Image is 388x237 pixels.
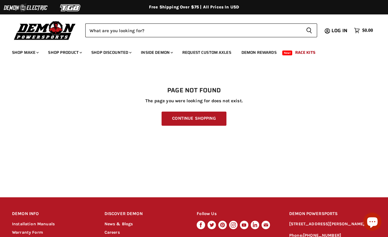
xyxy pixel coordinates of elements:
[105,230,120,235] a: Careers
[48,2,93,14] img: TGB Logo 2
[362,28,373,33] span: $0.00
[87,46,135,59] a: Shop Discounted
[351,26,376,35] a: $0.00
[332,27,347,34] span: Log in
[85,23,301,37] input: Search
[12,98,376,103] p: The page you were looking for does not exist.
[301,23,317,37] button: Search
[237,46,281,59] a: Demon Rewards
[12,87,376,94] h1: Page not found
[362,213,383,232] inbox-online-store-chat: Shopify online store chat
[178,46,236,59] a: Request Custom Axles
[289,221,376,228] p: [STREET_ADDRESS][PERSON_NAME]
[12,207,93,221] h2: DEMON INFO
[12,20,78,41] img: Demon Powersports
[197,207,278,221] h2: Follow Us
[282,51,293,55] span: New!
[162,112,226,126] a: Continue Shopping
[289,207,376,221] h2: DEMON POWERSPORTS
[136,46,177,59] a: Inside Demon
[105,207,186,221] h2: DISCOVER DEMON
[3,2,48,14] img: Demon Electric Logo 2
[105,221,133,226] a: News & Blogs
[85,23,317,37] form: Product
[8,46,42,59] a: Shop Make
[12,221,55,226] a: Installation Manuals
[329,28,351,33] a: Log in
[8,44,371,59] ul: Main menu
[12,230,43,235] a: Warranty Form
[44,46,86,59] a: Shop Product
[291,46,320,59] a: Race Kits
